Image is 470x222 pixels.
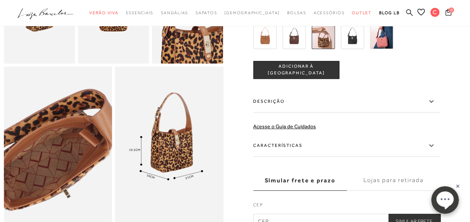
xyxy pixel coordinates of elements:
label: Simular frete e prazo [253,170,347,191]
span: Sandálias [161,10,188,15]
label: CEP [253,201,440,212]
a: categoryNavScreenReaderText [126,6,154,20]
a: categoryNavScreenReaderText [89,6,119,20]
img: BOLSA PEQUENA EM CAMURÇA CARAMELO COM FECHO DOURADO E ALÇA REGULÁVEL [253,26,276,49]
button: 0 [443,8,454,18]
img: BOLSA PEQUENA EM COURO CAFÉ COM FECHO DOURADO E ALÇA REGULÁVEL [282,26,305,49]
a: Acesse o Guia de Cuidados [253,123,316,129]
button: ADICIONAR À [GEOGRAPHIC_DATA] [253,61,339,79]
a: BLOG LB [379,6,399,20]
span: Bolsas [287,10,306,15]
span: BLOG LB [379,10,399,15]
span: [DEMOGRAPHIC_DATA] [224,10,280,15]
label: Descrição [253,91,440,112]
span: ADICIONAR À [GEOGRAPHIC_DATA] [254,64,339,77]
span: Sapatos [196,10,217,15]
a: categoryNavScreenReaderText [161,6,188,20]
a: noSubCategoriesText [224,6,280,20]
button: C [427,7,443,19]
span: 0 [449,7,454,13]
a: categoryNavScreenReaderText [287,6,306,20]
label: Lojas para retirada [347,170,440,191]
img: BOLSA PEQUENA EM COURO PRETO COM FECHO DOURADO E ALÇA REGULÁVEL [341,26,364,49]
span: Acessórios [314,10,345,15]
label: Características [253,135,440,157]
span: C [430,8,439,17]
span: Verão Viva [89,10,119,15]
a: categoryNavScreenReaderText [314,6,345,20]
span: Outlet [352,10,372,15]
img: BOLSA PEQUENA EM COURO ONÇA COM FECHO DOURADO E ALÇA REGULÁVEL [311,26,335,49]
a: categoryNavScreenReaderText [196,6,217,20]
img: BOLSA PEQUENA EM COURO ROSA QUARTZO COM FECHO DOURADO E ALÇA REGULÁVEL [370,26,393,49]
a: categoryNavScreenReaderText [352,6,372,20]
span: Essenciais [126,10,154,15]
